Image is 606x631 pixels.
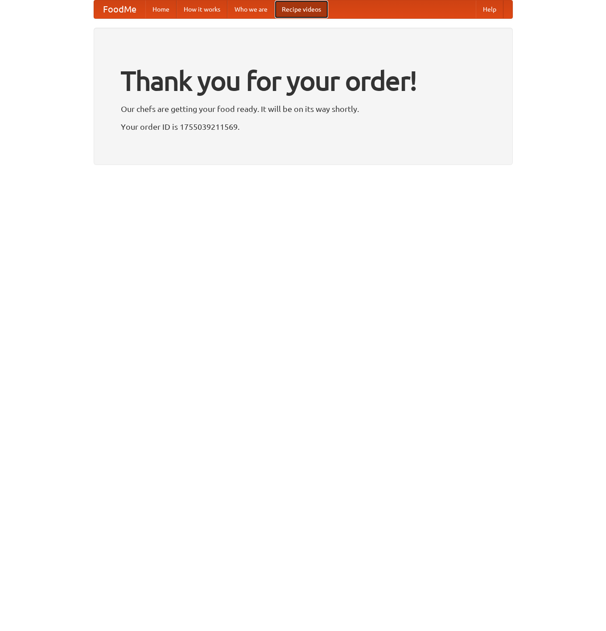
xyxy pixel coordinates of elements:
[476,0,503,18] a: Help
[177,0,227,18] a: How it works
[121,102,486,115] p: Our chefs are getting your food ready. It will be on its way shortly.
[227,0,275,18] a: Who we are
[121,120,486,133] p: Your order ID is 1755039211569.
[145,0,177,18] a: Home
[275,0,328,18] a: Recipe videos
[94,0,145,18] a: FoodMe
[121,59,486,102] h1: Thank you for your order!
